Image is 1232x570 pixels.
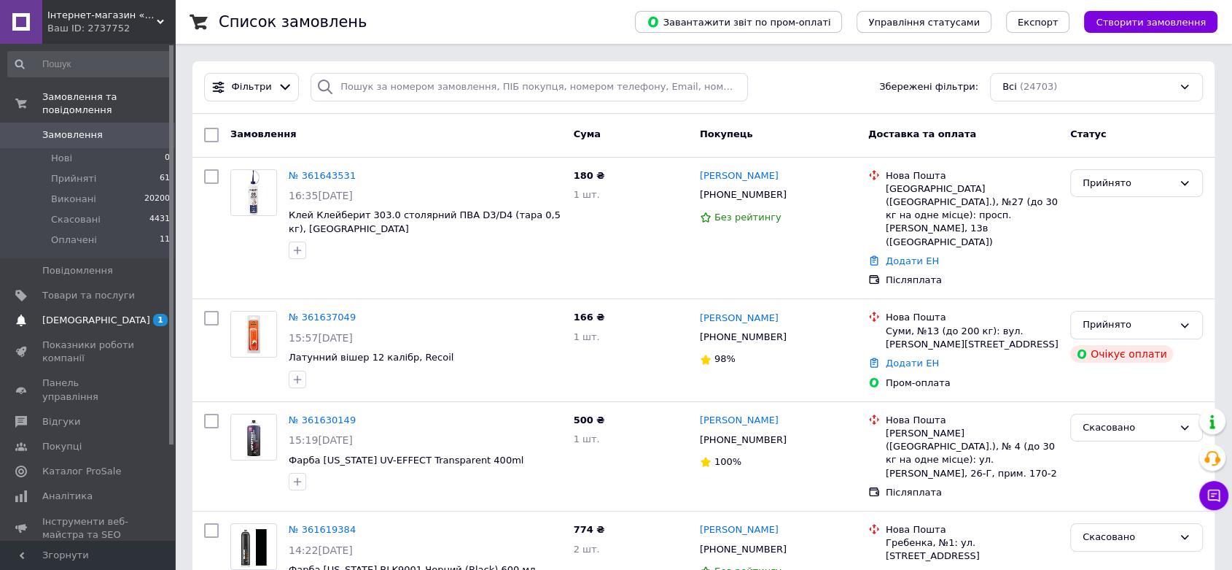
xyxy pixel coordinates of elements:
span: 16:35[DATE] [289,190,353,201]
a: Фото товару [230,311,277,358]
span: Покупці [42,440,82,453]
span: 15:57[DATE] [289,332,353,344]
span: Інструменти веб-майстра та SEO [42,515,135,542]
a: Фото товару [230,523,277,570]
span: 2 шт. [574,544,600,555]
div: Нова Пошта [886,311,1058,324]
div: Очікує оплати [1070,345,1173,363]
img: Фото товару [231,415,276,460]
span: Замовлення [42,128,103,142]
span: 20200 [144,193,170,206]
a: Клей Клейберит 303.0 столярний ПВА D3/D4 (тара 0,5 кг), [GEOGRAPHIC_DATA] [289,209,561,234]
span: Нові [51,152,72,165]
span: 1 шт. [574,331,600,342]
span: 61 [160,172,170,185]
input: Пошук за номером замовлення, ПІБ покупця, номером телефону, Email, номером накладної [311,73,748,101]
a: [PERSON_NAME] [700,169,779,183]
span: Завантажити звіт по пром-оплаті [647,15,830,28]
a: Додати ЕН [886,255,939,266]
span: Статус [1070,128,1107,139]
div: Пром-оплата [886,377,1058,390]
span: 180 ₴ [574,170,605,181]
span: 11 [160,234,170,247]
div: Скасовано [1083,530,1173,545]
div: Нова Пошта [886,523,1058,536]
span: 14:22[DATE] [289,544,353,556]
span: Каталог ProSale [42,465,121,478]
button: Управління статусами [857,11,991,33]
span: Фільтри [232,80,272,94]
span: Повідомлення [42,264,113,277]
div: [PHONE_NUMBER] [697,540,790,559]
span: Прийняті [51,172,96,185]
span: Експорт [1018,17,1058,28]
span: 98% [714,353,736,364]
span: Замовлення [230,128,296,139]
span: Товари та послуги [42,289,135,302]
span: 774 ₴ [574,524,605,535]
a: [PERSON_NAME] [700,414,779,428]
a: № 361637049 [289,312,356,323]
span: Управління статусами [868,17,980,28]
input: Пошук [7,51,171,77]
div: Прийнято [1083,176,1173,191]
span: 500 ₴ [574,415,605,425]
span: Оплачені [51,234,97,247]
div: Ваш ID: 2737752 [47,22,175,35]
div: Нова Пошта [886,169,1058,182]
span: 4431 [149,213,170,226]
div: Нова Пошта [886,414,1058,427]
span: Аналітика [42,490,93,503]
a: Фото товару [230,169,277,216]
div: [PERSON_NAME] ([GEOGRAPHIC_DATA].), № 4 (до 30 кг на одне місце): ул. [PERSON_NAME], 26-Г, прим. ... [886,427,1058,480]
span: [DEMOGRAPHIC_DATA] [42,314,150,327]
button: Експорт [1006,11,1070,33]
img: Фото товару [235,524,273,569]
span: Cума [574,128,601,139]
button: Завантажити звіт по пром-оплаті [635,11,842,33]
button: Створити замовлення [1084,11,1217,33]
div: [PHONE_NUMBER] [697,431,790,450]
div: Скасовано [1083,420,1173,436]
span: Замовлення та повідомлення [42,90,175,117]
a: [PERSON_NAME] [700,312,779,326]
span: Виконані [51,193,96,206]
a: [PERSON_NAME] [700,523,779,537]
a: Фарба [US_STATE] UV-EFFECT Transparent 400ml [289,455,523,466]
span: 100% [714,456,741,467]
span: Створити замовлення [1096,17,1206,28]
span: Панель управління [42,377,135,403]
span: 15:19[DATE] [289,434,353,446]
a: Додати ЕН [886,358,939,369]
div: Післяплата [886,274,1058,287]
span: Без рейтингу [714,212,781,223]
div: Прийнято [1083,317,1173,333]
span: 1 шт. [574,434,600,444]
img: Фото товару [231,170,276,215]
div: Гребенка, №1: ул. [STREET_ADDRESS] [886,536,1058,563]
div: [PHONE_NUMBER] [697,328,790,347]
span: Збережені фільтри: [879,80,978,94]
span: 0 [165,152,170,165]
a: № 361619384 [289,524,356,535]
span: 166 ₴ [574,312,605,323]
span: Доставка та оплата [868,128,976,139]
span: 1 [153,314,168,326]
button: Чат з покупцем [1199,481,1228,510]
div: [GEOGRAPHIC_DATA] ([GEOGRAPHIC_DATA].), №27 (до 30 кг на одне місце): просп. [PERSON_NAME], 13в (... [886,182,1058,249]
span: Скасовані [51,213,101,226]
span: 1 шт. [574,189,600,200]
h1: Список замовлень [219,13,367,31]
a: Латунний вішер 12 калібр, Recoil [289,352,453,363]
img: Фото товару [231,312,276,357]
span: (24703) [1020,81,1058,92]
span: Інтернет-магазин «LEGNO» - клеї та лаки для столярів! [47,9,157,22]
a: № 361643531 [289,170,356,181]
a: Створити замовлення [1069,16,1217,27]
div: [PHONE_NUMBER] [697,185,790,204]
div: Суми, №13 (до 200 кг): вул. [PERSON_NAME][STREET_ADDRESS] [886,325,1058,351]
span: Всі [1002,80,1017,94]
